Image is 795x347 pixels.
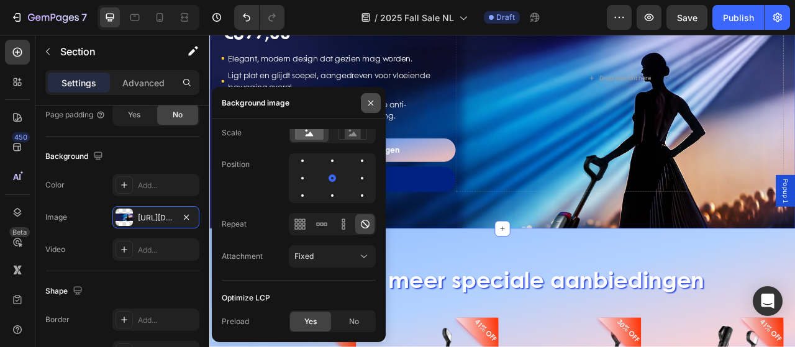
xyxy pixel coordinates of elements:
button: Fixed [289,245,376,268]
span: Save [677,12,697,23]
span: Fixed [294,251,314,261]
div: Repeat [222,219,247,230]
div: Image [45,212,67,223]
span: Draft [496,12,515,23]
div: Bekijk meer [136,176,192,194]
div: Optimize LCP [222,292,270,304]
span: Popup 1 [727,184,739,214]
div: Drop element here [496,50,562,60]
div: Position [222,159,250,170]
button: 7 [5,5,93,30]
div: Page padding [45,109,106,120]
button: Save [666,5,707,30]
p: Elegant, modern design dat gezien mag worden. [24,23,312,38]
div: Preload [222,316,249,327]
button: Publish [712,5,765,30]
button: Bekijk meer [15,168,313,201]
div: Add... [138,245,196,256]
div: Attachment [222,251,263,262]
div: [URL][DOMAIN_NAME] [138,212,174,223]
div: Background [45,148,106,165]
p: Advanced [122,76,165,89]
div: Scale [222,127,242,138]
p: Ligt plat en glijdt soepel, aangedreven voor vloeiende beweging overal. [24,45,312,74]
span: Yes [304,316,317,327]
div: Background image [222,97,289,109]
div: Border [45,314,70,325]
iframe: Design area [209,35,795,347]
div: Open Intercom Messenger [753,286,783,316]
div: 450 [12,132,30,142]
span: Yes [128,109,140,120]
p: Settings [61,76,96,89]
div: Toevoegen aan winkelwagen [98,140,242,155]
p: Dieptereinigende zuigkracht met dubbele anti-klittechnologie voor een stressvrije afwerking. [24,81,312,111]
div: Add... [138,180,196,191]
div: Color [45,179,65,191]
div: Beta [9,227,30,237]
div: Publish [723,11,754,24]
h2: Ontdek meer speciale aanbiedingen [15,292,730,331]
div: Video [45,244,65,255]
p: Section [60,44,162,59]
p: 7 [81,10,87,25]
div: Add... [138,315,196,326]
button: Toevoegen aan winkelwagen [15,132,313,162]
div: Shape [45,283,85,300]
span: No [349,316,359,327]
div: Undo/Redo [234,5,284,30]
span: No [173,109,183,120]
span: / [375,11,378,24]
span: 2025 Fall Sale NL [380,11,454,24]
